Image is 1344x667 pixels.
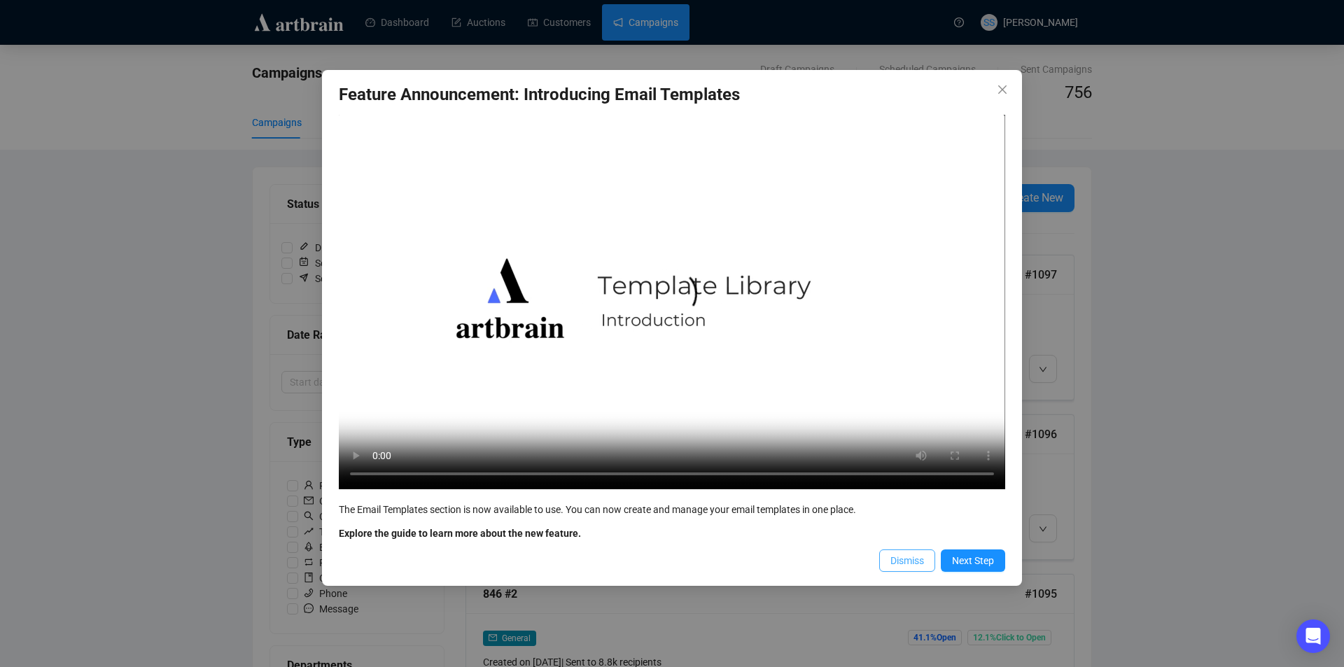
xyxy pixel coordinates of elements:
span: close [997,84,1008,95]
span: Next Step [952,553,994,568]
span: Dismiss [890,553,924,568]
b: Explore the guide to learn more about the new feature. [339,528,581,539]
button: Next Step [941,549,1005,572]
div: Open Intercom Messenger [1296,619,1330,653]
h3: Feature Announcement: Introducing Email Templates [339,84,1005,106]
button: Dismiss [879,549,935,572]
video: Your browser does not support the video tag. [339,115,1005,489]
div: The Email Templates section is now available to use. You can now create and manage your email tem... [339,502,1005,517]
button: Close [991,78,1014,101]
